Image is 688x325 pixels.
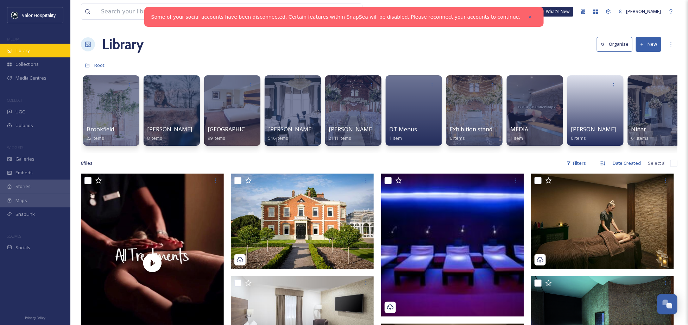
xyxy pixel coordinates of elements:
[631,126,649,141] a: Ninar61 items
[15,61,39,68] span: Collections
[636,37,661,51] button: New
[15,211,35,218] span: SnapLink
[94,62,105,68] span: Root
[208,126,309,141] a: [GEOGRAPHIC_DATA][PERSON_NAME]99 items
[329,135,351,141] span: 2141 items
[15,156,34,162] span: Galleries
[15,122,33,129] span: Uploads
[87,135,104,141] span: 22 items
[7,36,19,42] span: MEDIA
[597,37,632,51] button: Organise
[597,37,636,51] a: Organise
[7,145,23,150] span: WIDGETS
[657,294,677,314] button: Open Chat
[631,125,646,133] span: Ninar
[615,5,665,18] a: [PERSON_NAME]
[538,7,573,17] a: What's New
[268,135,288,141] span: 516 items
[450,135,465,141] span: 6 items
[15,197,27,204] span: Maps
[15,108,25,115] span: UGC
[389,125,417,133] span: DT Menus
[87,126,114,141] a: Brookfield22 items
[15,75,46,81] span: Media Centres
[389,135,402,141] span: 1 item
[626,8,661,14] span: [PERSON_NAME]
[231,174,374,269] img: DT Hero image.jpeg
[151,13,521,21] a: Some of your social accounts have been disconnected. Certain features within SnapSea will be disa...
[531,174,674,269] img: Hot stone therapy.jpg
[81,160,93,167] span: 8 file s
[571,135,586,141] span: 0 items
[510,126,528,141] a: MEDIA1 item
[329,125,401,133] span: [PERSON_NAME] Weddings
[147,126,192,141] a: [PERSON_NAME]8 items
[317,5,359,18] a: View all files
[268,125,324,133] span: [PERSON_NAME] ALL
[450,125,492,133] span: Exhibition stand
[94,61,105,69] a: Root
[87,125,114,133] span: Brookfield
[102,34,144,55] a: Library
[15,244,30,251] span: Socials
[7,98,22,103] span: COLLECT
[571,126,616,141] a: [PERSON_NAME]0 items
[25,313,45,321] a: Privacy Policy
[7,233,21,239] span: SOCIALS
[648,160,667,167] span: Select all
[571,125,616,133] span: [PERSON_NAME]
[25,315,45,320] span: Privacy Policy
[510,135,523,141] span: 1 item
[389,126,417,141] a: DT Menus1 item
[147,135,162,141] span: 8 items
[631,135,649,141] span: 61 items
[208,125,309,133] span: [GEOGRAPHIC_DATA][PERSON_NAME]
[381,174,524,317] img: Twilight image 1.png
[609,156,645,170] div: Date Created
[147,125,192,133] span: [PERSON_NAME]
[268,126,324,141] a: [PERSON_NAME] ALL516 items
[510,125,528,133] span: MEDIA
[15,183,31,190] span: Stories
[15,169,33,176] span: Embeds
[22,12,56,18] span: Valor Hospitality
[11,12,18,19] img: images
[329,126,401,141] a: [PERSON_NAME] Weddings2141 items
[450,126,492,141] a: Exhibition stand6 items
[563,156,589,170] div: Filters
[15,47,30,54] span: Library
[208,135,225,141] span: 99 items
[97,4,305,19] input: Search your library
